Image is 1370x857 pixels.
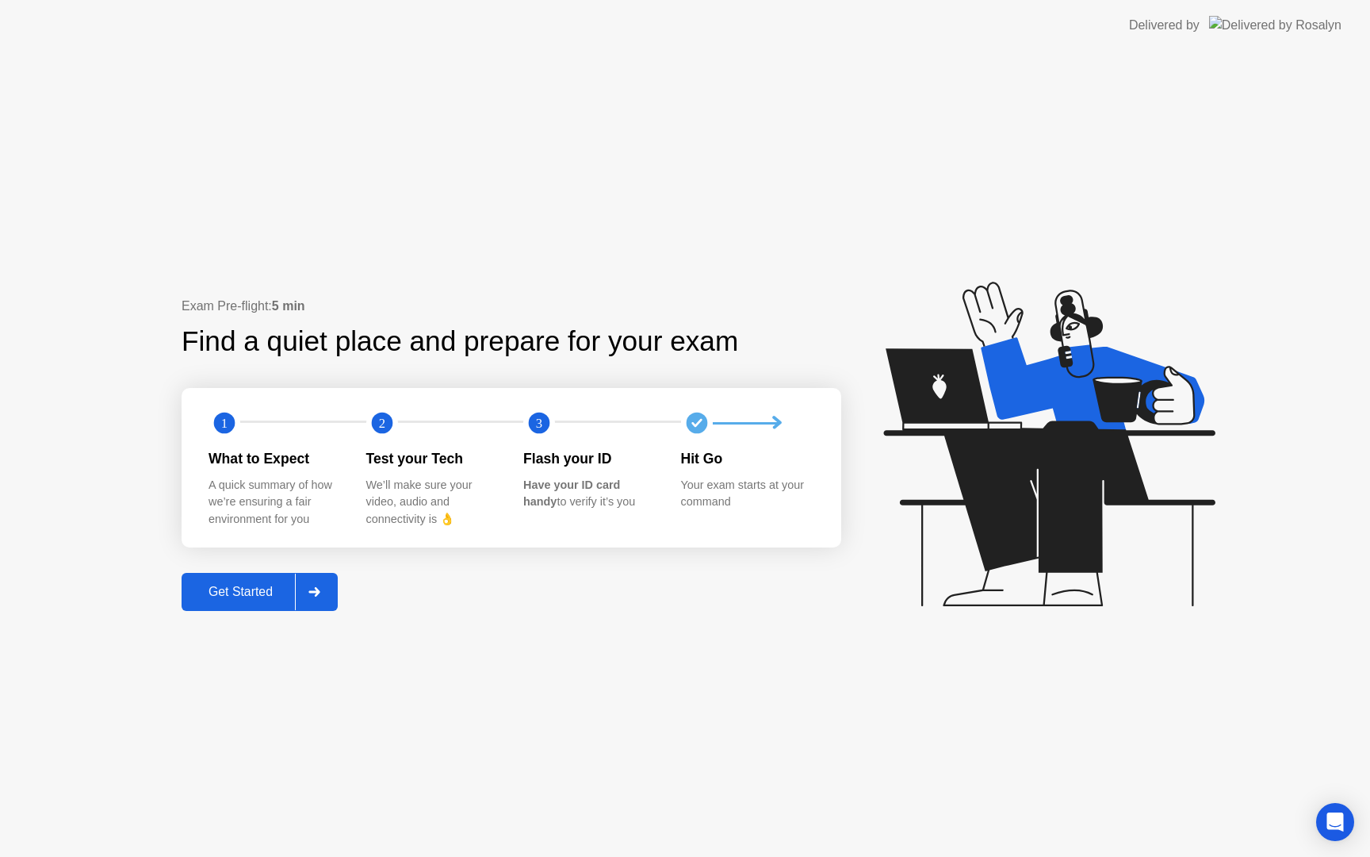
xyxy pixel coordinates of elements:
[536,416,542,431] text: 3
[681,448,813,469] div: Hit Go
[186,585,295,599] div: Get Started
[681,477,813,511] div: Your exam starts at your command
[209,448,341,469] div: What to Expect
[366,448,499,469] div: Test your Tech
[182,297,841,316] div: Exam Pre-flight:
[272,299,305,313] b: 5 min
[1316,803,1354,841] div: Open Intercom Messenger
[523,477,656,511] div: to verify it’s you
[182,321,740,363] div: Find a quiet place and prepare for your exam
[378,416,385,431] text: 2
[523,478,620,509] b: Have your ID card handy
[1129,16,1200,35] div: Delivered by
[209,477,341,528] div: A quick summary of how we’re ensuring a fair environment for you
[221,416,228,431] text: 1
[523,448,656,469] div: Flash your ID
[1209,16,1341,34] img: Delivered by Rosalyn
[366,477,499,528] div: We’ll make sure your video, audio and connectivity is 👌
[182,573,338,611] button: Get Started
